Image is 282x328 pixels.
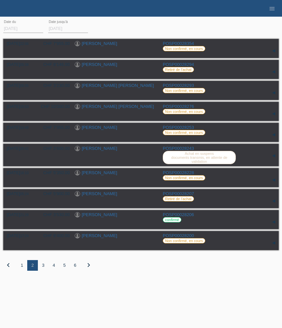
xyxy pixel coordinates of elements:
a: POSP00028253 [163,125,194,130]
span: 15:53 [20,105,29,109]
div: 6 [70,260,80,271]
div: CHF 10'000.00 [38,104,70,109]
a: POSP00028206 [163,212,194,217]
div: CHF 5'900.00 [38,191,70,196]
div: [DATE] [7,170,33,175]
div: 5 [59,260,70,271]
div: CHF 5'350.00 [38,170,70,175]
label: confirmé [163,217,181,222]
a: [PERSON_NAME] [PERSON_NAME] [82,83,154,88]
div: [DATE] [7,191,33,196]
a: POSP00028243 [163,146,194,151]
label: Non confirmé, en cours [163,130,205,135]
div: [DATE] [7,146,33,151]
div: étendre/coller [269,67,279,77]
a: [PERSON_NAME] [82,191,117,196]
span: 17:24 [20,234,29,238]
a: [PERSON_NAME] [82,62,117,67]
div: CHF 8'146.00 [38,62,70,67]
label: Achat en suspens documents transmis, en attente de validation [163,151,236,164]
div: [DATE] [7,83,33,88]
div: CHF 3'230.00 [38,83,70,88]
span: 10:48 [20,126,29,130]
div: étendre/coller [269,109,279,119]
div: 1 [17,260,27,271]
a: [PERSON_NAME] [82,212,117,217]
div: étendre/coller [269,217,279,227]
div: [DATE] [7,104,33,109]
i: chevron_left [4,261,12,269]
a: POSP00028294 [163,62,194,67]
a: menu [265,6,279,10]
div: CHF 2'600.00 [38,146,70,151]
div: étendre/coller [269,238,279,248]
div: 4 [48,260,59,271]
div: CHF 8'400.00 [38,233,70,238]
a: POSP00028207 [163,191,194,196]
a: [PERSON_NAME] [82,125,117,130]
span: 21:28 [20,213,29,217]
div: CHF 7'955.00 [38,41,70,46]
a: [PERSON_NAME] [82,146,117,151]
div: [DATE] [7,41,33,46]
span: 16:10 [20,171,29,175]
div: CHF 3'530.00 [38,212,70,217]
div: [DATE] [7,62,33,67]
a: POSP00028200 [163,233,194,238]
a: [PERSON_NAME] [82,41,117,46]
span: 05:24 [20,192,29,196]
a: POSP00028276 [163,104,194,109]
span: 22:06 [20,42,29,46]
label: Retiré de l‘achat [163,196,194,201]
a: [PERSON_NAME] [82,170,117,175]
label: Non confirmé, en cours [163,109,205,114]
div: 3 [38,260,48,271]
div: [DATE] [7,233,33,238]
div: étendre/coller [269,46,279,56]
div: [DATE] [7,212,33,217]
label: Non confirmé, en cours [163,46,205,51]
div: étendre/coller [269,88,279,98]
a: POSP00028228 [163,170,194,175]
label: Non confirmé, en cours [163,238,205,243]
div: étendre/coller [269,151,279,161]
i: menu [269,5,275,12]
div: étendre/coller [269,196,279,206]
a: POSP00028354 [163,41,194,46]
i: chevron_right [85,261,93,269]
div: CHF 7'955.00 [38,125,70,130]
label: Non confirmé, en cours [163,175,205,180]
label: Non confirmé, en cours [163,88,205,93]
div: étendre/coller [269,130,279,140]
div: [DATE] [7,125,33,130]
a: [PERSON_NAME] [PERSON_NAME] [82,104,154,109]
div: 2 [27,260,38,271]
a: [PERSON_NAME] [82,233,117,238]
span: 00:38 [20,63,29,67]
span: 20:42 [20,147,29,151]
label: Retiré de l‘achat [163,67,194,72]
span: 00:35 [20,84,29,88]
div: étendre/coller [269,175,279,185]
a: POSP00028293 [163,83,194,88]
